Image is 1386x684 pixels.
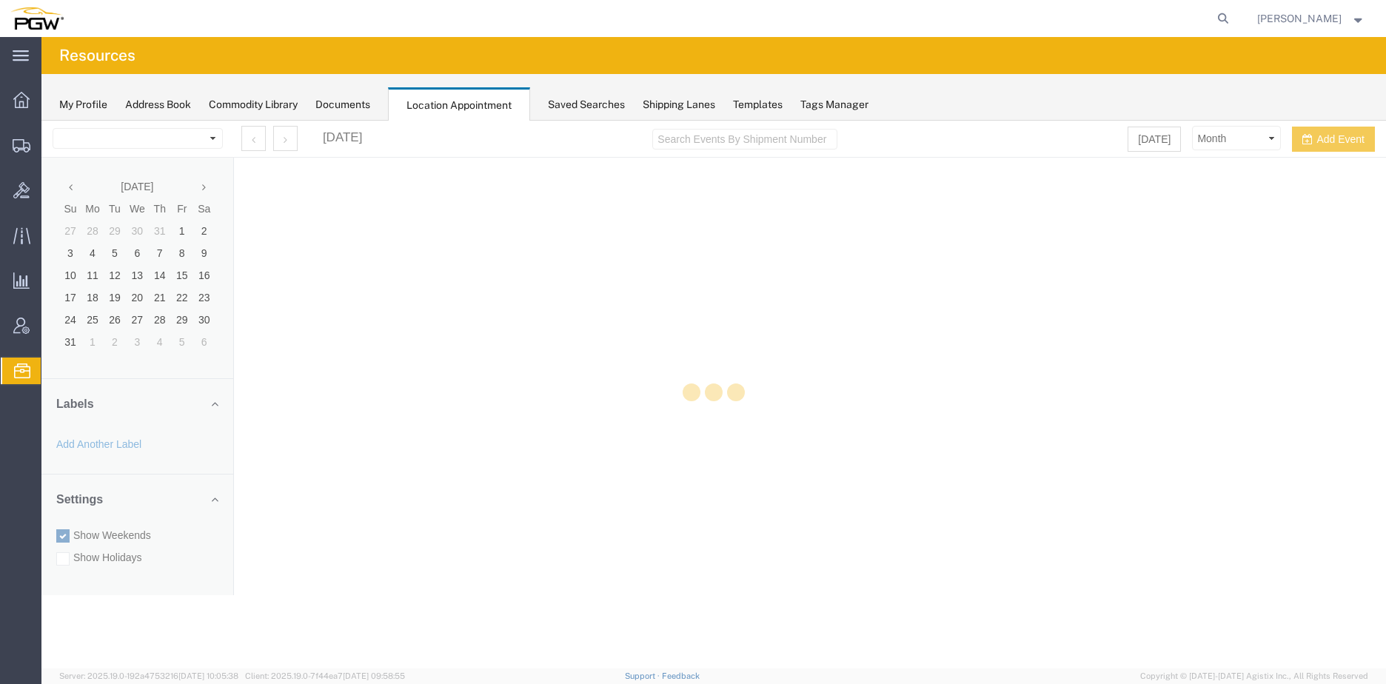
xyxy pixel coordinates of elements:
div: Tags Manager [800,97,868,113]
span: [DATE] 09:58:55 [343,671,405,680]
span: Copyright © [DATE]-[DATE] Agistix Inc., All Rights Reserved [1140,670,1368,683]
span: Client: 2025.19.0-7f44ea7 [245,671,405,680]
div: My Profile [59,97,107,113]
a: Feedback [662,671,700,680]
div: Location Appointment [388,87,530,121]
span: [DATE] 10:05:38 [178,671,238,680]
div: Shipping Lanes [643,97,715,113]
a: Support [625,671,662,680]
button: [PERSON_NAME] [1256,10,1366,27]
span: Server: 2025.19.0-192a4753216 [59,671,238,680]
span: Jesse Dawson [1257,10,1342,27]
div: Commodity Library [209,97,298,113]
div: Templates [733,97,783,113]
div: Address Book [125,97,191,113]
h4: Resources [59,37,135,74]
div: Saved Searches [548,97,625,113]
img: logo [10,7,64,30]
div: Documents [315,97,370,113]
